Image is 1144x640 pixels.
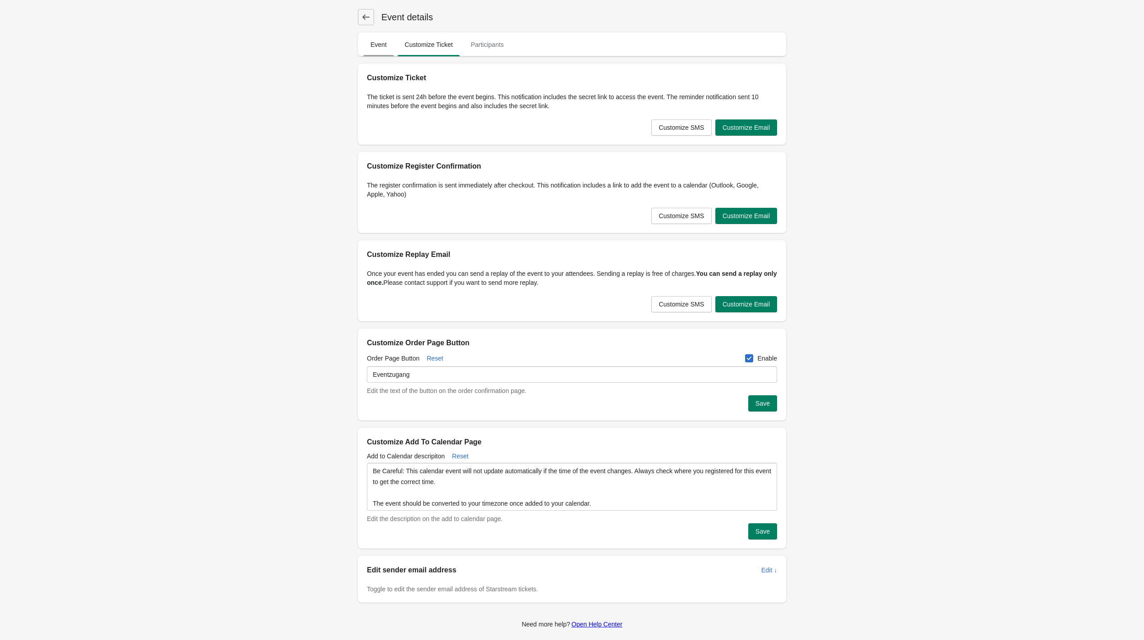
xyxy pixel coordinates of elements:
h2: Customize Register Confirmation [367,161,777,172]
span: Customize SMS [659,124,704,131]
span: Customize Email [723,212,770,219]
h1: Event details [374,11,433,23]
h2: Customize Order Page Button [367,338,777,348]
span: Save [755,528,770,535]
span: Edit ↓ [761,567,777,574]
span: Customize SMS [659,212,704,219]
button: Edit ↓ [758,562,781,578]
span: Customize Email [723,301,770,308]
button: Save [748,395,777,411]
h2: Customize Ticket [367,73,777,83]
span: Participants [463,37,511,53]
a: Open Help Center [572,621,622,628]
button: Reset [448,448,472,464]
p: The register confirmation is sent immediately after checkout. This notification includes a link t... [367,181,777,199]
span: Save [755,400,770,407]
span: Enable [757,354,777,363]
strong: You can send a replay only once. [367,270,777,286]
span: Customize Ticket [398,37,460,53]
span: Reset [427,355,444,362]
button: Customize Email [715,208,777,224]
p: Once your event has ended you can send a replay of the event to your attendees. Sending a replay ... [367,269,777,287]
label: Order Page Button [367,354,420,363]
button: Customize SMS [651,296,712,312]
label: Add to Calendar descripiton [367,452,445,461]
h2: Customize Add To Calendar Page [367,437,777,448]
p: The ticket is sent 24h before the event begins. This notification includes the secret link to acc... [367,92,777,110]
textarea: Be Careful: This calendar event will not update automatically if the time of the event changes. A... [367,463,777,511]
div: Edit the description on the add to calendar page. [367,514,777,523]
button: Customize Email [715,296,777,312]
span: Customize Email [723,124,770,131]
span: Need more help? [522,621,570,628]
div: Edit the text of the button on the order confirmation page. [367,386,777,395]
span: Event [363,37,394,53]
button: Reset [423,350,447,366]
span: Reset [452,453,469,460]
div: Toggle to edit the sender email address of Starstream tickets. [367,585,777,594]
button: Save [748,523,777,539]
button: Customize Email [715,119,777,136]
span: Customize SMS [659,301,704,308]
button: Customize SMS [651,119,712,136]
button: Customize SMS [651,208,712,224]
h2: Customize Replay Email [367,249,777,260]
h2: Edit sender email address [367,565,754,576]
